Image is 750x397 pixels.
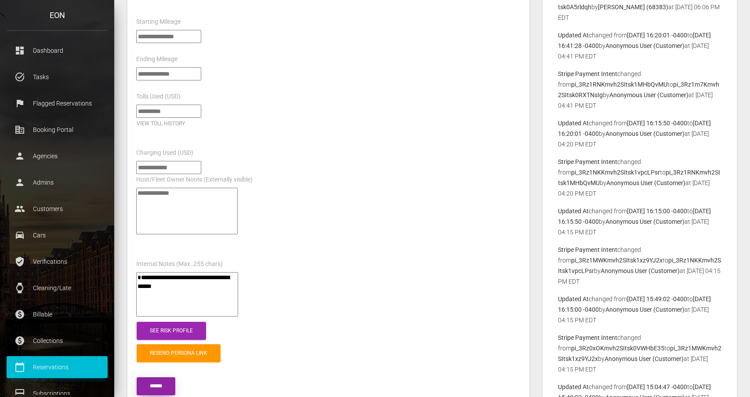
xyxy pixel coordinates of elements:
[7,330,108,352] a: paid Collections
[7,277,108,299] a: watch Cleaning/Late
[7,224,108,246] a: drive_eta Cars
[627,208,687,215] b: [DATE] 16:15:00 -0400
[598,4,668,11] b: [PERSON_NAME] (68383)
[136,149,193,157] label: Charging Used (USD)
[605,355,684,362] b: Anonymous User (Customer)
[7,40,108,62] a: dashboard Dashboard
[13,44,101,57] p: Dashboard
[558,294,721,325] p: changed from to by at [DATE] 04:15 PM EDT
[13,255,101,268] p: Verifications
[571,81,667,88] b: pi_3Rz1RNKmvh2SItsk1MHbQvMU
[627,383,687,390] b: [DATE] 15:04:47 -0400
[558,32,589,39] b: Updated At
[558,206,721,237] p: changed from to by at [DATE] 04:15 PM EDT
[7,171,108,193] a: person Admins
[13,123,101,136] p: Booking Portal
[605,130,685,137] b: Anonymous User (Customer)
[558,120,589,127] b: Updated At
[558,383,589,390] b: Updated At
[136,55,178,64] label: Ending Mileage
[605,306,685,313] b: Anonymous User (Customer)
[7,303,108,325] a: paid Billable
[137,322,206,340] a: See Risk Profile
[13,149,101,163] p: Agencies
[558,244,721,287] p: changed from to by at [DATE] 04:15 PM EDT
[13,202,101,215] p: Customers
[627,32,687,39] b: [DATE] 16:20:01 -0400
[13,308,101,321] p: Billable
[558,69,721,111] p: changed from to by at [DATE] 04:41 PM EDT
[571,169,660,176] b: pi_3Rz1NKKmvh2SItsk1vpcLPsr
[627,120,687,127] b: [DATE] 16:15:50 -0400
[571,257,663,264] b: pi_3Rz1MWKmvh2SItsk1xz9YJ2x
[558,246,617,253] b: Stripe Payment Intent
[13,70,101,84] p: Tasks
[7,356,108,378] a: calendar_today Reservations
[13,334,101,347] p: Collections
[137,120,185,127] button: View toll history
[558,118,721,149] p: changed from to by at [DATE] 04:20 PM EDT
[13,281,101,295] p: Cleaning/Late
[7,198,108,220] a: people Customers
[558,295,589,302] b: Updated At
[609,91,688,98] b: Anonymous User (Customer)
[136,18,181,26] label: Starting Mileage
[7,145,108,167] a: person Agencies
[13,176,101,189] p: Admins
[136,92,181,101] label: Tolls Used (USD)
[136,175,253,184] label: Host/Fleet Owner Notes (Externally visible)
[558,157,721,199] p: changed from to by at [DATE] 04:20 PM EDT
[606,179,685,186] b: Anonymous User (Customer)
[13,229,101,242] p: Cars
[605,42,685,49] b: Anonymous User (Customer)
[558,334,617,341] b: Stripe Payment Intent
[7,251,108,273] a: verified_user Verifications
[605,218,685,225] b: Anonymous User (Customer)
[558,70,617,77] b: Stripe Payment Intent
[558,332,721,375] p: changed from to by at [DATE] 04:15 PM EDT
[13,361,101,374] p: Reservations
[7,92,108,114] a: flag Flagged Reservations
[7,119,108,141] a: corporate_fare Booking Portal
[601,267,680,274] b: Anonymous User (Customer)
[558,208,589,215] b: Updated At
[7,66,108,88] a: task_alt Tasks
[627,295,687,302] b: [DATE] 15:49:02 -0400
[558,30,721,62] p: changed from to by at [DATE] 04:41 PM EDT
[136,260,223,269] label: Internal Notes (Max. 255 chars)
[137,344,221,362] a: Resend Persona Link
[558,158,617,165] b: Stripe Payment Intent
[571,345,664,352] b: pi_3Rz0xOKmvh2SItsk0VWHbE35
[13,97,101,110] p: Flagged Reservations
